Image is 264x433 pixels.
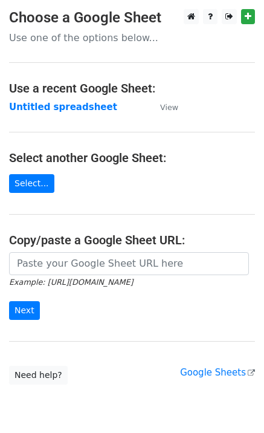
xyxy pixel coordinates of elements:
a: Untitled spreadsheet [9,102,117,112]
a: Google Sheets [180,367,255,378]
p: Use one of the options below... [9,31,255,44]
h4: Select another Google Sheet: [9,151,255,165]
h4: Copy/paste a Google Sheet URL: [9,233,255,247]
input: Paste your Google Sheet URL here [9,252,249,275]
a: View [148,102,178,112]
small: View [160,103,178,112]
input: Next [9,301,40,320]
a: Select... [9,174,54,193]
h4: Use a recent Google Sheet: [9,81,255,96]
h3: Choose a Google Sheet [9,9,255,27]
small: Example: [URL][DOMAIN_NAME] [9,278,133,287]
a: Need help? [9,366,68,385]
